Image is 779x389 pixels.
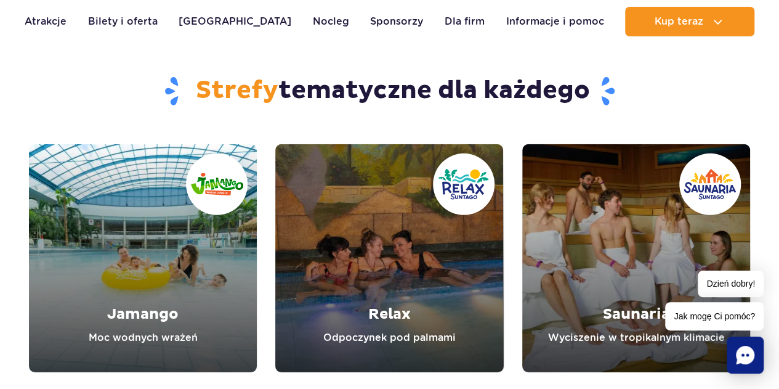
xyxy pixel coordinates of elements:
[625,7,754,36] button: Kup teraz
[196,75,278,106] span: Strefy
[29,144,257,372] a: Jamango
[665,302,764,330] span: Jak mogę Ci pomóc?
[522,144,750,372] a: Saunaria
[179,7,291,36] a: [GEOGRAPHIC_DATA]
[29,75,750,107] h2: tematyczne dla każdego
[25,7,67,36] a: Atrakcje
[727,337,764,374] div: Chat
[654,16,703,27] span: Kup teraz
[698,271,764,297] span: Dzień dobry!
[506,7,603,36] a: Informacje i pomoc
[275,144,503,372] a: Relax
[88,7,158,36] a: Bilety i oferta
[370,7,423,36] a: Sponsorzy
[445,7,485,36] a: Dla firm
[313,7,349,36] a: Nocleg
